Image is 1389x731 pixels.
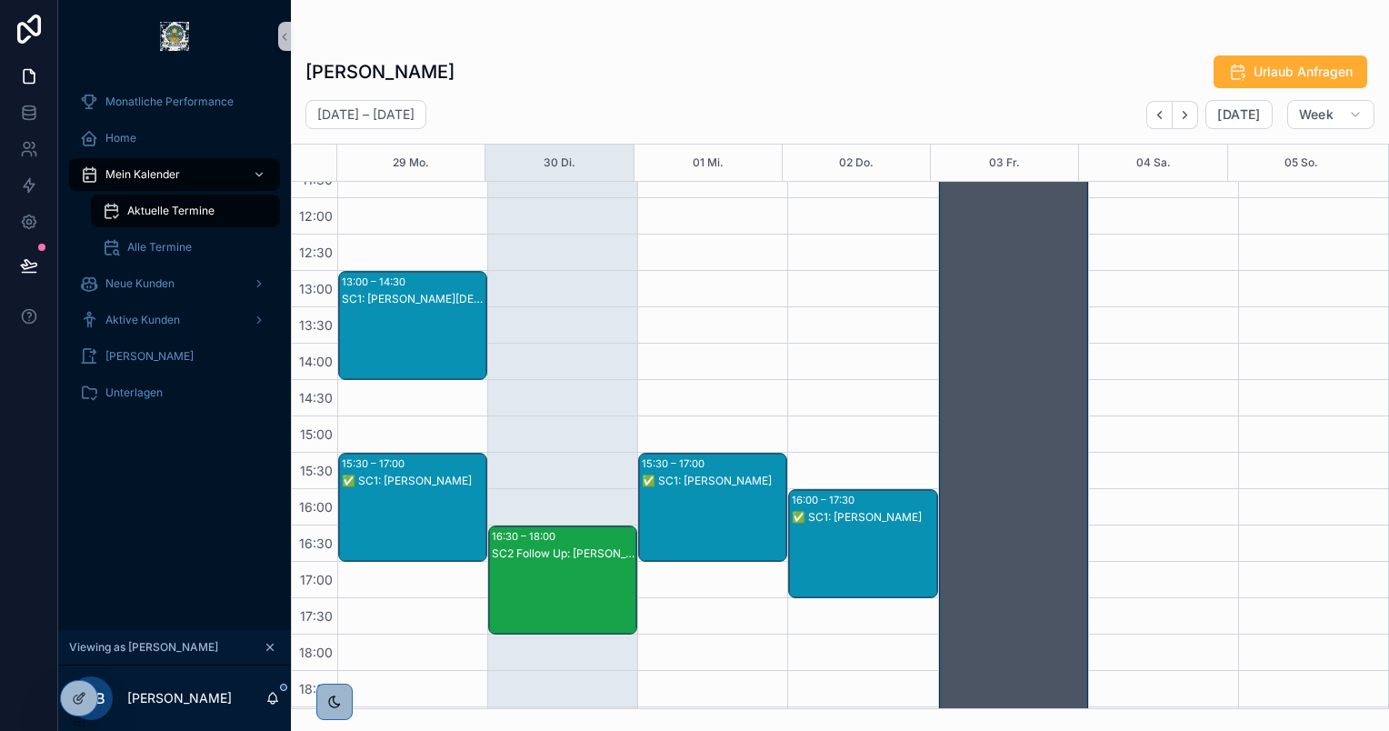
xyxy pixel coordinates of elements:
[642,455,709,473] div: 15:30 – 17:00
[1284,145,1318,181] button: 05 So.
[295,317,337,333] span: 13:30
[127,689,232,707] p: [PERSON_NAME]
[160,22,189,51] img: App logo
[295,499,337,515] span: 16:00
[69,340,280,373] a: [PERSON_NAME]
[342,292,485,306] div: SC1: [PERSON_NAME][DEMOGRAPHIC_DATA]
[105,95,234,109] span: Monatliche Performance
[339,454,486,561] div: 15:30 – 17:00✅ SC1: [PERSON_NAME]
[58,73,291,433] div: scrollable content
[492,546,635,561] div: SC2 Follow Up: [PERSON_NAME]
[1205,100,1272,129] button: [DATE]
[317,105,415,124] h2: [DATE] – [DATE]
[342,474,485,488] div: ✅ SC1: [PERSON_NAME]
[105,276,175,291] span: Neue Kunden
[91,195,280,227] a: Aktuelle Termine
[1146,101,1173,129] button: Back
[1287,100,1374,129] button: Week
[105,131,136,145] span: Home
[1173,101,1198,129] button: Next
[792,491,859,509] div: 16:00 – 17:30
[305,59,455,85] h1: [PERSON_NAME]
[295,281,337,296] span: 13:00
[69,85,280,118] a: Monatliche Performance
[1214,55,1367,88] button: Urlaub Anfragen
[295,681,337,696] span: 18:30
[69,640,218,655] span: Viewing as [PERSON_NAME]
[989,145,1020,181] button: 03 Fr.
[489,526,636,634] div: 16:30 – 18:00SC2 Follow Up: [PERSON_NAME]
[127,240,192,255] span: Alle Termine
[792,510,935,525] div: ✅ SC1: [PERSON_NAME]
[105,386,163,400] span: Unterlagen
[342,455,409,473] div: 15:30 – 17:00
[1254,63,1353,81] span: Urlaub Anfragen
[69,376,280,409] a: Unterlagen
[69,267,280,300] a: Neue Kunden
[789,490,936,597] div: 16:00 – 17:30✅ SC1: [PERSON_NAME]
[295,390,337,406] span: 14:30
[69,158,280,191] a: Mein Kalender
[105,349,194,364] span: [PERSON_NAME]
[91,231,280,264] a: Alle Termine
[339,272,486,379] div: 13:00 – 14:30SC1: [PERSON_NAME][DEMOGRAPHIC_DATA]
[69,304,280,336] a: Aktive Kunden
[839,145,874,181] button: 02 Do.
[295,572,337,587] span: 17:00
[544,145,575,181] button: 30 Di.
[1299,106,1334,123] span: Week
[295,245,337,260] span: 12:30
[295,208,337,224] span: 12:00
[127,204,215,218] span: Aktuelle Termine
[295,608,337,624] span: 17:30
[105,313,180,327] span: Aktive Kunden
[295,463,337,478] span: 15:30
[105,167,180,182] span: Mein Kalender
[492,527,560,546] div: 16:30 – 18:00
[295,645,337,660] span: 18:00
[393,145,429,181] button: 29 Mo.
[295,354,337,369] span: 14:00
[69,122,280,155] a: Home
[639,454,786,561] div: 15:30 – 17:00✅ SC1: [PERSON_NAME]
[295,426,337,442] span: 15:00
[1217,106,1260,123] span: [DATE]
[1136,145,1171,181] button: 04 Sa.
[342,273,410,291] div: 13:00 – 14:30
[295,536,337,551] span: 16:30
[642,474,785,488] div: ✅ SC1: [PERSON_NAME]
[693,145,724,181] button: 01 Mi.
[297,172,337,187] span: 11:30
